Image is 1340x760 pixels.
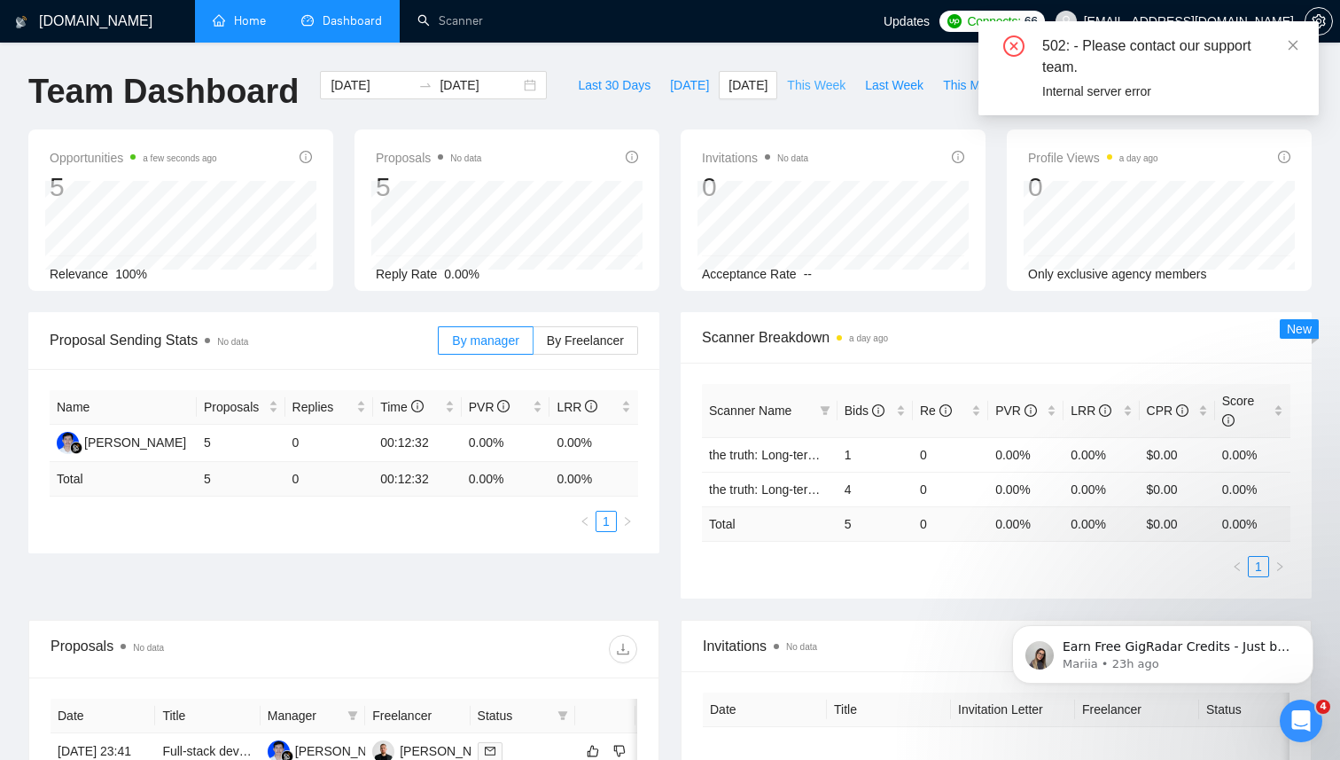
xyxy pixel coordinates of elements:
[376,147,481,168] span: Proposals
[557,710,568,721] span: filter
[84,433,186,452] div: [PERSON_NAME]
[1176,404,1188,417] span: info-circle
[50,267,108,281] span: Relevance
[57,432,79,454] img: NM
[331,75,411,95] input: Start date
[547,333,624,348] span: By Freelancer
[1024,404,1037,417] span: info-circle
[702,267,797,281] span: Acceptance Rate
[849,333,888,343] time: a day ago
[444,267,479,281] span: 0.00%
[1063,506,1139,541] td: 0.00 %
[837,506,913,541] td: 5
[462,425,550,462] td: 0.00%
[855,71,933,99] button: Last Week
[213,13,266,28] a: homeHome
[50,390,197,425] th: Name
[986,588,1340,712] iframe: Intercom notifications message
[702,506,837,541] td: Total
[268,743,397,757] a: NM[PERSON_NAME]
[702,147,808,168] span: Invitations
[549,425,638,462] td: 0.00%
[913,506,988,541] td: 0
[50,462,197,497] td: Total
[596,512,616,531] a: 1
[703,693,827,727] th: Date
[702,326,1290,349] span: Scanner Breakdown
[1140,506,1215,541] td: $ 0.00
[988,472,1063,506] td: 0.00%
[777,153,808,163] span: No data
[837,472,913,506] td: 4
[204,397,265,417] span: Proposals
[155,699,260,733] th: Title
[845,404,884,418] span: Bids
[719,71,777,99] button: [DATE]
[913,437,988,472] td: 0
[365,699,470,733] th: Freelancer
[1003,35,1024,57] span: close-circle
[1232,561,1243,572] span: left
[1063,437,1139,472] td: 0.00%
[452,333,518,348] span: By manager
[702,170,808,204] div: 0
[617,511,638,532] li: Next Page
[1042,35,1297,78] div: 502: - Please contact our support team.
[1028,147,1158,168] span: Profile Views
[268,706,340,725] span: Manager
[51,699,155,733] th: Date
[1249,557,1268,576] a: 1
[1305,14,1332,28] span: setting
[617,511,638,532] button: right
[347,710,358,721] span: filter
[292,397,354,417] span: Replies
[1060,15,1072,27] span: user
[728,75,767,95] span: [DATE]
[376,170,481,204] div: 5
[554,702,572,729] span: filter
[709,482,891,497] a: the truth: Long-term vue gigradar
[197,390,285,425] th: Proposals
[133,643,164,653] span: No data
[1287,39,1299,51] span: close
[143,153,216,163] time: a few seconds ago
[995,404,1037,418] span: PVR
[469,400,510,414] span: PVR
[947,14,962,28] img: upwork-logo.png
[197,462,285,497] td: 5
[162,744,417,758] a: Full-stack developer to maintain travel website
[28,71,299,113] h1: Team Dashboard
[1099,404,1111,417] span: info-circle
[373,425,462,462] td: 00:12:32
[1269,556,1290,577] button: right
[1028,267,1207,281] span: Only exclusive agency members
[613,744,626,758] span: dislike
[1215,506,1290,541] td: 0.00 %
[1024,12,1038,31] span: 66
[837,437,913,472] td: 1
[1215,437,1290,472] td: 0.00%
[872,404,884,417] span: info-circle
[418,78,432,92] span: swap-right
[1305,7,1333,35] button: setting
[816,397,834,424] span: filter
[580,516,590,527] span: left
[988,506,1063,541] td: 0.00 %
[920,404,952,418] span: Re
[952,151,964,163] span: info-circle
[943,75,1004,95] span: This Month
[1140,472,1215,506] td: $0.00
[568,71,660,99] button: Last 30 Days
[1227,556,1248,577] button: left
[951,693,1075,727] th: Invitation Letter
[411,400,424,412] span: info-circle
[884,14,930,28] span: Updates
[50,329,438,351] span: Proposal Sending Stats
[587,744,599,758] span: like
[622,516,633,527] span: right
[418,78,432,92] span: to
[626,151,638,163] span: info-circle
[462,462,550,497] td: 0.00 %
